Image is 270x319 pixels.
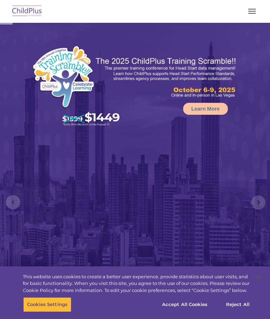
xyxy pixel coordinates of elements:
a: Learn More [183,103,228,115]
button: Accept All Cookies [158,297,211,312]
button: Reject All [216,297,260,312]
button: Close [251,270,266,285]
img: ChildPlus by Procare Solutions [11,3,44,20]
div: This website uses cookies to create a better user experience, provide statistics about user visit... [23,273,251,294]
button: Cookies Settings [23,297,71,312]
